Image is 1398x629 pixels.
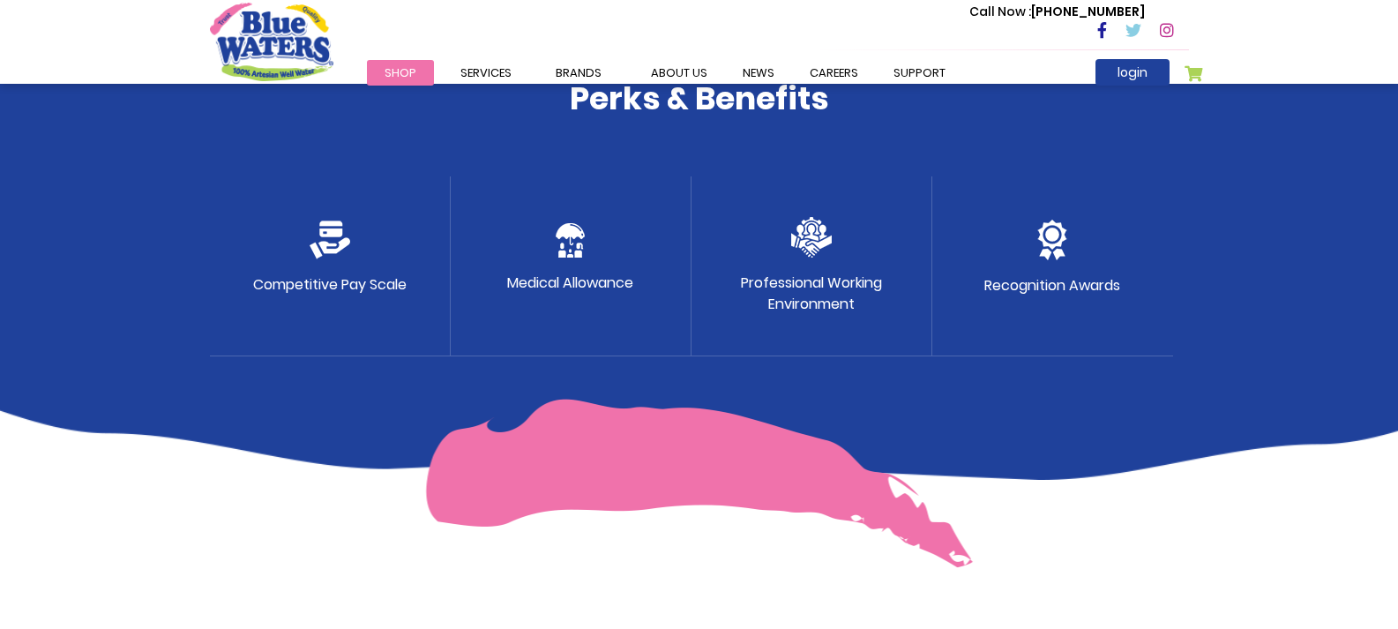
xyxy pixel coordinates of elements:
[791,217,832,258] img: team.png
[210,3,333,80] a: store logo
[969,3,1145,21] p: [PHONE_NUMBER]
[725,60,792,86] a: News
[633,60,725,86] a: about us
[310,221,350,259] img: credit-card.png
[984,275,1120,296] p: Recognition Awards
[253,274,407,296] p: Competitive Pay Scale
[1037,220,1067,260] img: medal.png
[876,60,963,86] a: support
[1095,59,1170,86] a: login
[556,64,602,81] span: Brands
[507,273,633,294] p: Medical Allowance
[792,60,876,86] a: careers
[210,79,1189,117] h4: Perks & Benefits
[425,399,973,568] img: benefit-pink-curve.png
[385,64,416,81] span: Shop
[460,64,512,81] span: Services
[556,223,585,258] img: protect.png
[741,273,882,315] p: Professional Working Environment
[969,3,1031,20] span: Call Now :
